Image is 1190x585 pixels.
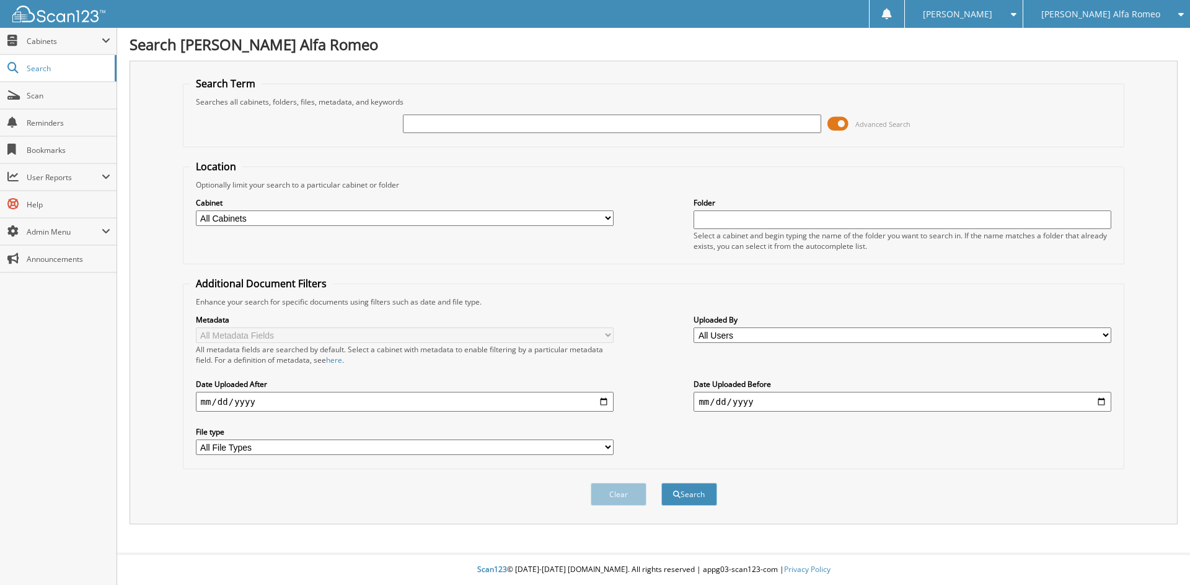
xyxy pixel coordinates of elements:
[196,379,614,389] label: Date Uploaded After
[27,227,102,237] span: Admin Menu
[190,77,262,90] legend: Search Term
[117,555,1190,585] div: © [DATE]-[DATE] [DOMAIN_NAME]. All rights reserved | appg03-scan123-com |
[196,427,614,437] label: File type
[27,145,110,155] span: Bookmarks
[196,392,614,412] input: start
[477,564,507,574] span: Scan123
[27,36,102,46] span: Cabinets
[326,355,342,365] a: here
[694,197,1111,208] label: Folder
[190,97,1118,107] div: Searches all cabinets, folders, files, metadata, and keywords
[784,564,831,574] a: Privacy Policy
[27,90,110,101] span: Scan
[661,483,717,506] button: Search
[694,379,1111,389] label: Date Uploaded Before
[923,11,992,18] span: [PERSON_NAME]
[591,483,646,506] button: Clear
[190,180,1118,190] div: Optionally limit your search to a particular cabinet or folder
[196,197,614,208] label: Cabinet
[190,160,242,173] legend: Location
[855,119,910,129] span: Advanced Search
[27,199,110,210] span: Help
[190,277,333,290] legend: Additional Document Filters
[694,314,1111,325] label: Uploaded By
[196,344,614,365] div: All metadata fields are searched by default. Select a cabinet with metadata to enable filtering b...
[27,63,108,74] span: Search
[1041,11,1160,18] span: [PERSON_NAME] Alfa Romeo
[190,297,1118,307] div: Enhance your search for specific documents using filters such as date and file type.
[27,118,110,128] span: Reminders
[694,392,1111,412] input: end
[196,314,614,325] label: Metadata
[27,254,110,264] span: Announcements
[694,230,1111,251] div: Select a cabinet and begin typing the name of the folder you want to search in. If the name match...
[130,34,1178,54] h1: Search [PERSON_NAME] Alfa Romeo
[12,6,105,22] img: scan123-logo-white.svg
[27,172,102,183] span: User Reports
